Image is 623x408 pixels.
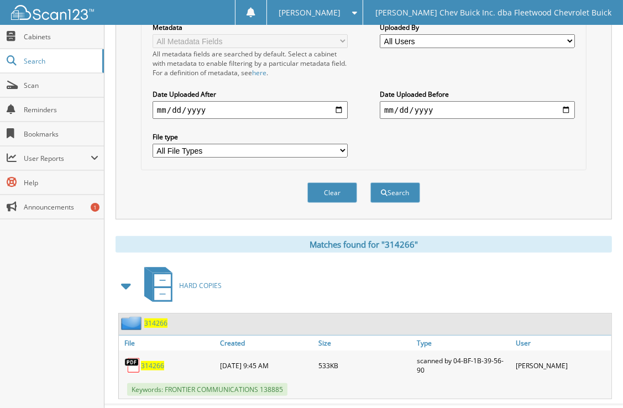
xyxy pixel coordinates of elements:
a: Type [415,336,513,351]
span: Keywords: FRONTIER COMMUNICATIONS 138885 [127,383,287,396]
label: Uploaded By [380,23,575,32]
img: folder2.png [121,316,144,330]
div: Matches found for "314266" [116,236,612,253]
a: Created [217,336,316,351]
span: Cabinets [24,32,98,41]
button: Clear [307,182,357,203]
label: Metadata [153,23,348,32]
a: here [252,68,266,77]
span: Reminders [24,105,98,114]
div: scanned by 04-BF-1B-39-56-90 [415,353,513,378]
span: User Reports [24,154,91,163]
span: Announcements [24,202,98,212]
img: PDF.png [124,357,141,374]
a: Size [316,336,414,351]
label: Date Uploaded Before [380,90,575,99]
button: Search [370,182,420,203]
span: Help [24,178,98,187]
a: 314266 [144,318,167,328]
input: end [380,101,575,119]
span: [PERSON_NAME] [279,9,341,16]
label: Date Uploaded After [153,90,348,99]
a: 314266 [141,361,164,370]
label: File type [153,132,348,142]
a: HARD COPIES [138,264,222,307]
a: File [119,336,217,351]
div: All metadata fields are searched by default. Select a cabinet with metadata to enable filtering b... [153,49,348,77]
div: [DATE] 9:45 AM [217,353,316,378]
span: [PERSON_NAME] Chev Buick Inc. dba Fleetwood Chevrolet Buick [375,9,611,16]
div: [PERSON_NAME] [513,353,611,378]
span: Scan [24,81,98,90]
a: User [513,336,611,351]
div: 533KB [316,353,414,378]
span: Search [24,56,97,66]
div: 1 [91,203,100,212]
span: HARD COPIES [179,281,222,290]
span: Bookmarks [24,129,98,139]
img: scan123-logo-white.svg [11,5,94,20]
input: start [153,101,348,119]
